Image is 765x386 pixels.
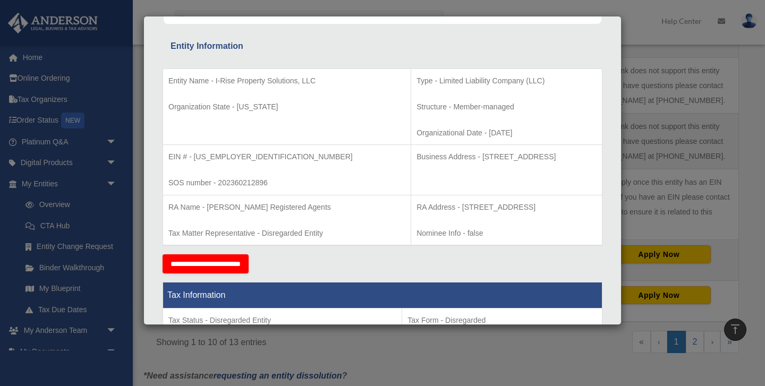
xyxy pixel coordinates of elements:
[416,74,597,88] p: Type - Limited Liability Company (LLC)
[416,100,597,114] p: Structure - Member-managed
[168,201,405,214] p: RA Name - [PERSON_NAME] Registered Agents
[168,176,405,190] p: SOS number - 202360212896
[168,74,405,88] p: Entity Name - I-Rise Property Solutions, LLC
[168,100,405,114] p: Organization State - [US_STATE]
[416,201,597,214] p: RA Address - [STREET_ADDRESS]
[416,126,597,140] p: Organizational Date - [DATE]
[416,227,597,240] p: Nominee Info - false
[416,150,597,164] p: Business Address - [STREET_ADDRESS]
[407,314,597,327] p: Tax Form - Disregarded
[171,39,594,54] div: Entity Information
[168,314,396,327] p: Tax Status - Disregarded Entity
[168,150,405,164] p: EIN # - [US_EMPLOYER_IDENTIFICATION_NUMBER]
[168,227,405,240] p: Tax Matter Representative - Disregarded Entity
[163,282,602,308] th: Tax Information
